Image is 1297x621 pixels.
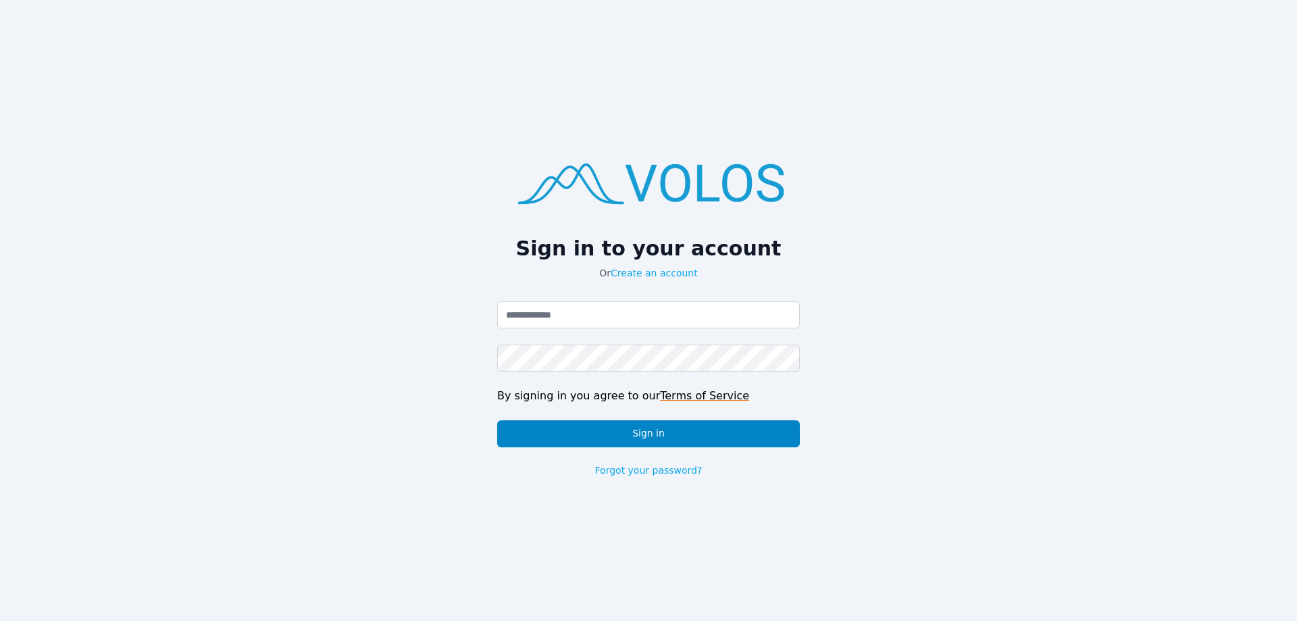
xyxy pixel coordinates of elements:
p: Or [497,266,800,280]
a: Forgot your password? [595,464,703,477]
img: logo.png [497,144,800,220]
h2: Sign in to your account [497,237,800,261]
div: By signing in you agree to our [497,388,800,404]
a: Terms of Service [660,389,749,402]
button: Sign in [497,420,800,447]
a: Create an account [611,268,698,278]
